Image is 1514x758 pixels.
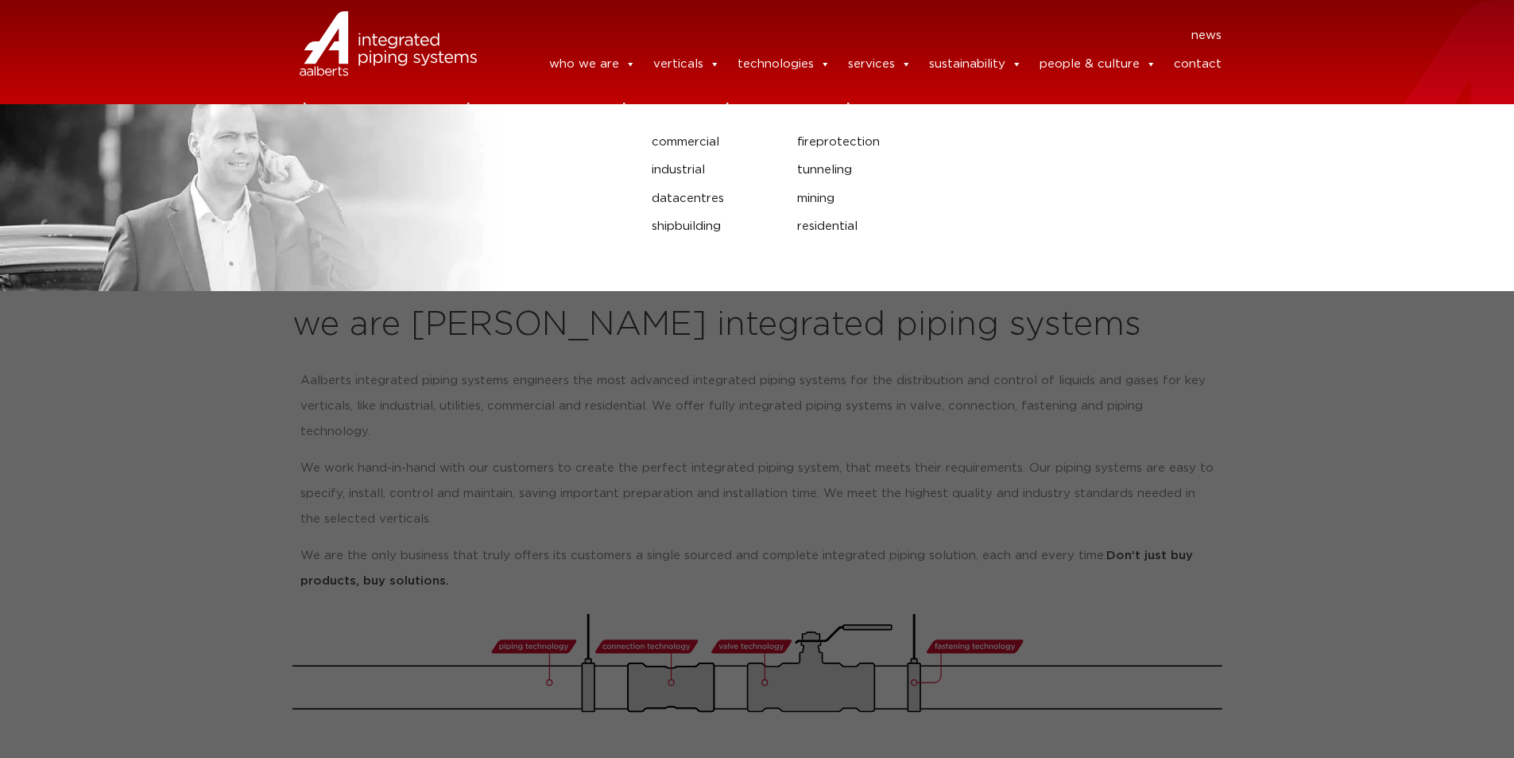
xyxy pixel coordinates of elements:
[1174,49,1222,80] a: contact
[652,189,773,209] a: datacentres
[929,49,1022,80] a: sustainability
[797,160,1210,181] a: tunneling
[300,456,1214,532] p: We work hand-in-hand with our customers to create the perfect integrated piping system, that meet...
[300,368,1214,445] p: Aalberts integrated piping systems engineers the most advanced integrated piping systems for the ...
[292,306,1222,344] h2: we are [PERSON_NAME] integrated piping systems
[797,189,1210,209] a: mining
[738,49,831,80] a: technologies
[652,216,773,237] a: shipbuilding
[1191,23,1222,49] a: news
[848,49,912,80] a: services
[653,49,720,80] a: verticals
[300,543,1214,594] p: We are the only business that truly offers its customers a single sourced and complete integrated...
[797,216,1210,237] a: residential
[652,132,773,153] a: commercial
[501,23,1222,49] nav: Menu
[549,49,636,80] a: who we are
[652,160,773,181] a: industrial
[797,132,1210,153] a: fireprotection
[1040,49,1156,80] a: people & culture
